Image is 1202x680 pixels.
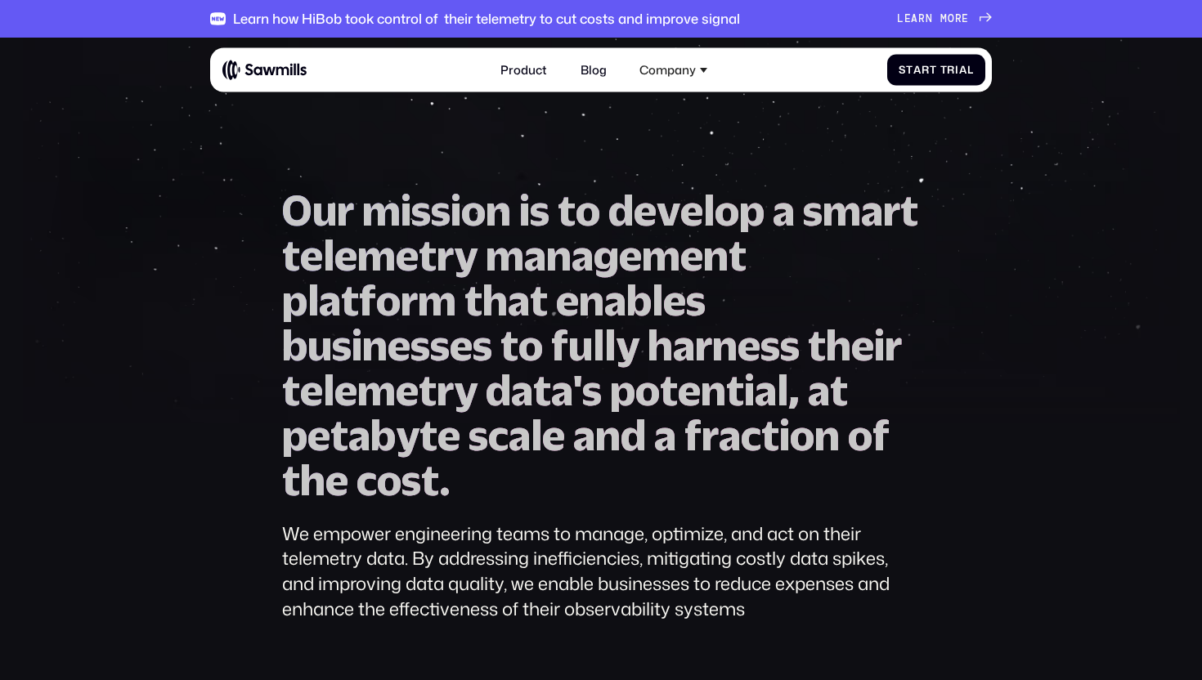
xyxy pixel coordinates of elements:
span: m [940,12,948,25]
span: l [967,64,974,76]
span: s [686,278,706,323]
span: f [359,278,376,323]
span: e [556,278,579,323]
span: t [419,368,437,413]
span: i [779,413,790,458]
span: r [955,12,962,25]
span: e [396,233,419,278]
span: l [531,413,542,458]
span: o [376,278,401,323]
span: e [619,233,642,278]
span: v [657,188,680,233]
span: y [454,368,478,413]
span: n [362,323,388,368]
span: a [604,278,626,323]
span: r [695,323,712,368]
span: t [341,278,359,323]
span: s [473,323,492,368]
span: e [904,12,912,25]
span: n [701,368,726,413]
span: y [396,413,419,458]
span: e [437,413,460,458]
span: i [451,188,461,233]
span: t [330,413,348,458]
span: n [703,233,729,278]
span: L [897,12,904,25]
span: e [680,188,703,233]
span: b [626,278,652,323]
span: h [826,323,851,368]
span: o [461,188,486,233]
span: l [777,368,788,413]
span: s [410,323,430,368]
span: r [437,233,454,278]
a: Learnmore [897,12,992,25]
span: f [872,413,890,458]
span: f [551,323,568,368]
div: We empower engineering teams to manage, optimize, and act on their telemetry data. By addressing ... [282,521,921,622]
span: a [319,278,341,323]
span: d [608,188,634,233]
span: n [579,278,604,323]
span: a [913,64,922,76]
span: h [300,458,325,503]
span: u [568,323,593,368]
span: t [419,233,437,278]
span: e [334,368,357,413]
span: t [761,413,779,458]
span: l [604,323,616,368]
span: p [610,368,635,413]
a: Blog [572,54,616,87]
span: s [332,323,352,368]
span: a [808,368,830,413]
span: t [464,278,482,323]
span: s [803,188,823,233]
span: t [900,188,918,233]
span: u [307,323,332,368]
span: o [715,188,739,233]
div: Learn how HiBob took control of their telemetry to cut costs and improve signal [233,11,740,27]
span: a [551,368,573,413]
span: s [530,188,549,233]
span: T [940,64,948,76]
span: r [922,64,930,76]
span: n [926,12,933,25]
span: , [788,368,800,413]
span: s [469,413,488,458]
span: o [576,188,600,233]
span: t [282,458,300,503]
span: e [663,278,686,323]
span: r [885,323,902,368]
span: f [684,413,702,458]
span: t [830,368,848,413]
span: e [300,368,323,413]
span: y [454,233,478,278]
span: o [377,458,401,503]
span: t [729,233,747,278]
span: s [401,458,421,503]
span: t [421,458,439,503]
span: l [652,278,663,323]
span: r [702,413,719,458]
span: m [418,278,456,323]
span: o [790,413,814,458]
span: a [572,233,594,278]
span: t [906,64,913,76]
span: t [500,323,518,368]
span: a [511,368,533,413]
span: l [323,368,334,413]
span: r [883,188,900,233]
span: a [673,323,695,368]
span: a [959,64,967,76]
span: r [401,278,418,323]
span: d [486,368,511,413]
span: n [814,413,840,458]
span: s [760,323,780,368]
span: a [654,413,676,458]
span: l [307,278,319,323]
span: p [282,278,307,323]
span: t [533,368,551,413]
span: c [741,413,761,458]
span: r [337,188,354,233]
span: t [660,368,678,413]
